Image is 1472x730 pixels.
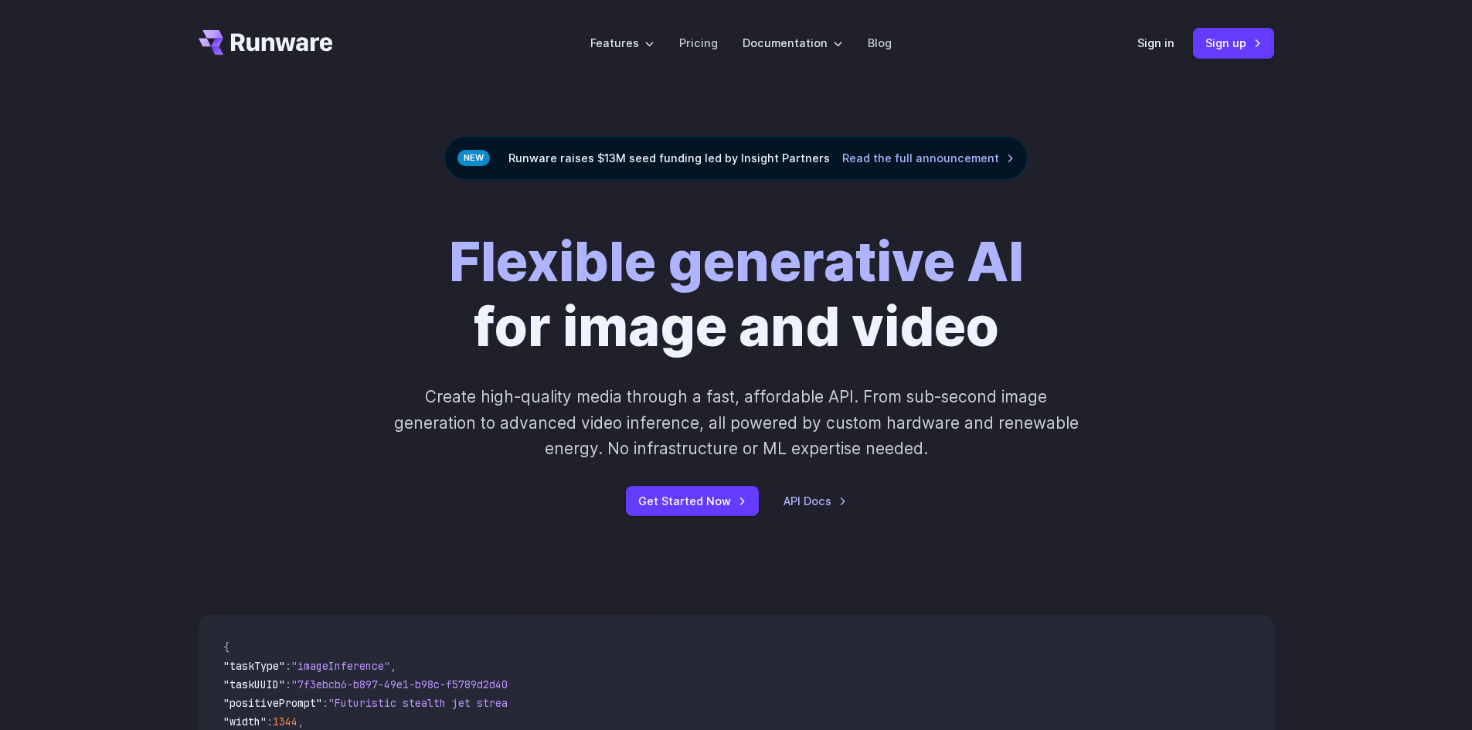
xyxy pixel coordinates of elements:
span: : [267,715,273,728]
a: Sign up [1193,28,1274,58]
strong: Flexible generative AI [449,229,1024,294]
span: : [285,677,291,691]
p: Create high-quality media through a fast, affordable API. From sub-second image generation to adv... [392,384,1080,461]
a: API Docs [784,492,847,510]
span: "imageInference" [291,659,390,673]
span: "positivePrompt" [223,696,322,710]
a: Read the full announcement [842,149,1015,167]
a: Go to / [199,30,333,55]
span: 1344 [273,715,297,728]
h1: for image and video [449,229,1024,359]
label: Features [590,34,654,52]
a: Blog [868,34,892,52]
span: , [297,715,304,728]
span: { [223,640,229,654]
a: Get Started Now [626,486,759,516]
span: "Futuristic stealth jet streaking through a neon-lit cityscape with glowing purple exhaust" [328,696,891,710]
span: : [322,696,328,710]
span: "width" [223,715,267,728]
span: : [285,659,291,673]
div: Runware raises $13M seed funding led by Insight Partners [444,136,1028,180]
span: , [390,659,396,673]
span: "7f3ebcb6-b897-49e1-b98c-f5789d2d40d7" [291,677,526,691]
span: "taskType" [223,659,285,673]
a: Pricing [679,34,718,52]
label: Documentation [743,34,843,52]
span: "taskUUID" [223,677,285,691]
a: Sign in [1137,34,1175,52]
